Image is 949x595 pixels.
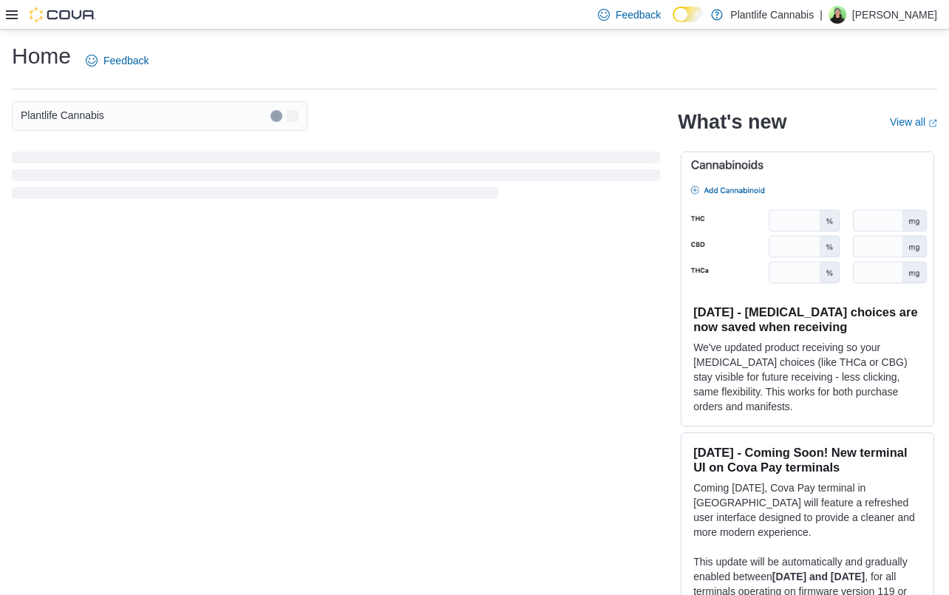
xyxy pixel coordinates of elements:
[12,41,71,71] h1: Home
[673,7,704,22] input: Dark Mode
[673,22,673,23] span: Dark Mode
[772,571,865,582] strong: [DATE] and [DATE]
[829,6,846,24] div: Jim Stevenson
[693,340,922,414] p: We've updated product receiving so your [MEDICAL_DATA] choices (like THCa or CBG) stay visible fo...
[693,480,922,540] p: Coming [DATE], Cova Pay terminal in [GEOGRAPHIC_DATA] will feature a refreshed user interface des...
[287,110,299,122] button: Open list of options
[271,110,282,122] button: Clear input
[103,53,149,68] span: Feedback
[693,305,922,334] h3: [DATE] - [MEDICAL_DATA] choices are now saved when receiving
[693,445,922,475] h3: [DATE] - Coming Soon! New terminal UI on Cova Pay terminals
[678,110,786,134] h2: What's new
[21,106,104,124] span: Plantlife Cannabis
[730,6,814,24] p: Plantlife Cannabis
[852,6,937,24] p: [PERSON_NAME]
[820,6,823,24] p: |
[12,154,660,202] span: Loading
[928,119,937,128] svg: External link
[616,7,661,22] span: Feedback
[80,46,154,75] a: Feedback
[30,7,96,22] img: Cova
[890,116,937,128] a: View allExternal link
